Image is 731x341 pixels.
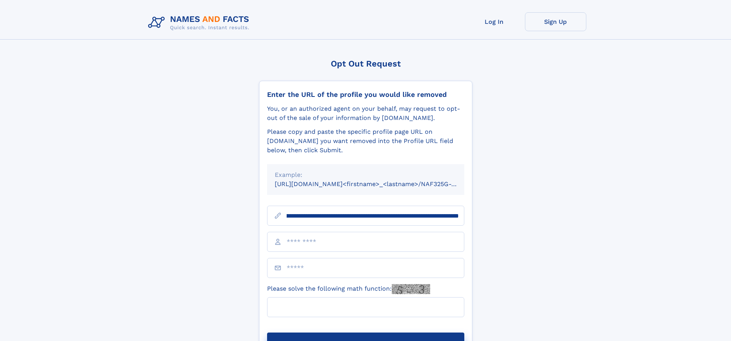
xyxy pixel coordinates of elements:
[145,12,256,33] img: Logo Names and Facts
[259,59,472,68] div: Opt Out Request
[275,180,479,188] small: [URL][DOMAIN_NAME]<firstname>_<lastname>/NAF325G-xxxxxxxx
[464,12,525,31] a: Log In
[275,170,457,180] div: Example:
[267,90,464,99] div: Enter the URL of the profile you would like removed
[267,284,430,294] label: Please solve the following math function:
[267,127,464,155] div: Please copy and paste the specific profile page URL on [DOMAIN_NAME] you want removed into the Pr...
[525,12,586,31] a: Sign Up
[267,104,464,123] div: You, or an authorized agent on your behalf, may request to opt-out of the sale of your informatio...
